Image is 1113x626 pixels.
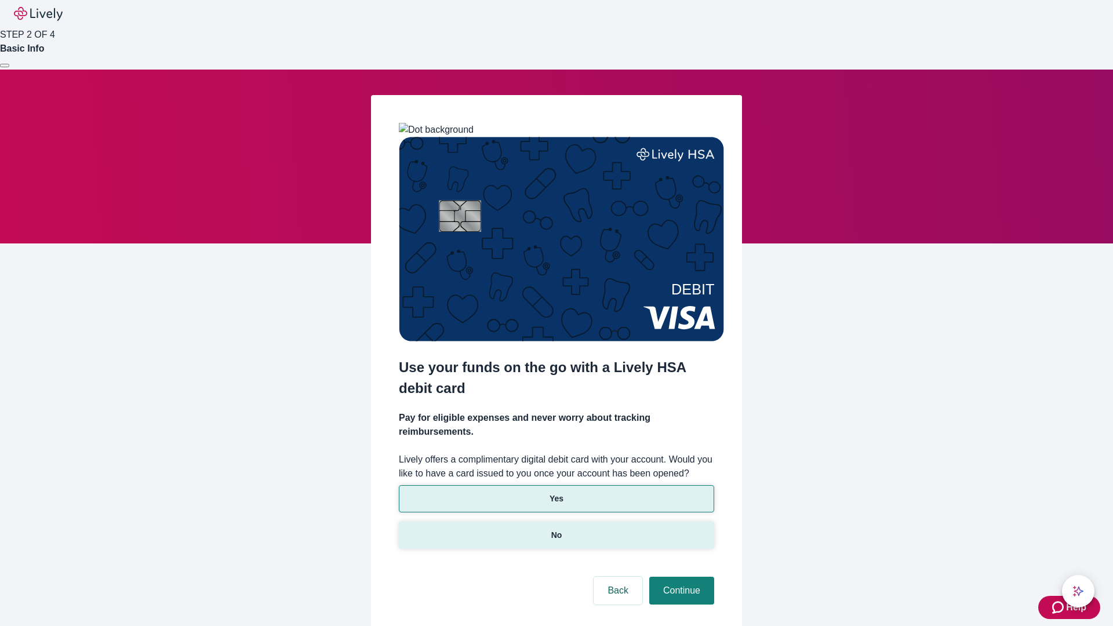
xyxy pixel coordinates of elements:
[551,529,562,541] p: No
[594,577,642,605] button: Back
[14,7,63,21] img: Lively
[1038,596,1100,619] button: Zendesk support iconHelp
[1066,600,1086,614] span: Help
[399,123,474,137] img: Dot background
[399,522,714,549] button: No
[399,411,714,439] h4: Pay for eligible expenses and never worry about tracking reimbursements.
[1072,585,1084,597] svg: Lively AI Assistant
[1062,575,1094,607] button: chat
[399,137,724,341] img: Debit card
[399,357,714,399] h2: Use your funds on the go with a Lively HSA debit card
[1052,600,1066,614] svg: Zendesk support icon
[550,493,563,505] p: Yes
[649,577,714,605] button: Continue
[399,453,714,481] label: Lively offers a complimentary digital debit card with your account. Would you like to have a card...
[399,485,714,512] button: Yes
